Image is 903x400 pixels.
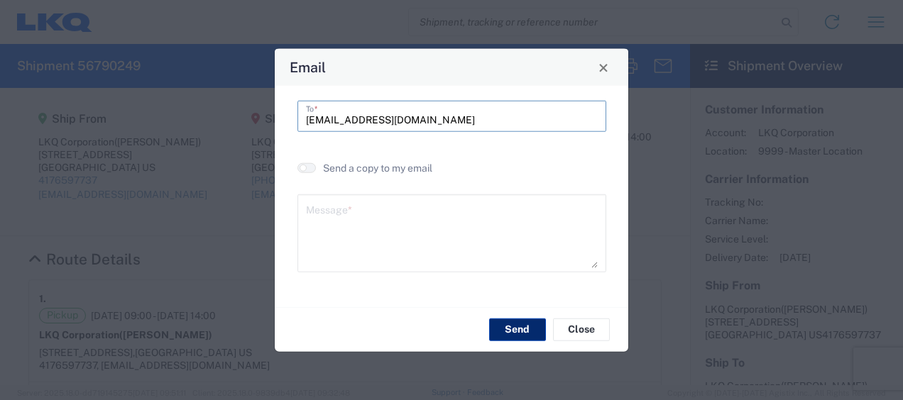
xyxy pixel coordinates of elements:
[290,57,326,77] h4: Email
[489,318,546,340] button: Send
[553,318,610,340] button: Close
[323,162,432,174] label: Send a copy to my email
[593,57,613,77] button: Close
